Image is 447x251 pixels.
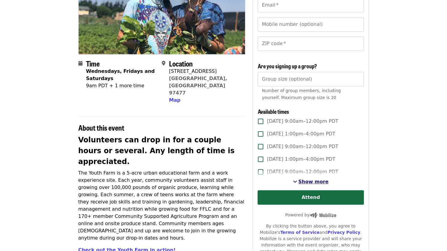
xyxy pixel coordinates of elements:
button: Attend [258,190,364,205]
span: Map [169,97,180,103]
i: map-marker-alt icon [162,60,165,66]
span: [DATE] 9:00am–12:00pm PDT [267,168,338,175]
a: Terms of Service [280,230,319,235]
span: Available times [258,107,289,115]
span: Powered by [285,212,336,217]
i: calendar icon [78,60,83,66]
a: Privacy Policy [327,230,360,235]
span: Time [86,58,100,69]
span: Show more [298,179,329,184]
button: See more timeslots [293,178,329,185]
a: [GEOGRAPHIC_DATA], [GEOGRAPHIC_DATA] 97477 [169,76,227,96]
button: Map [169,97,180,104]
p: The Youth Farm is a 5-acre urban educational farm and a work experience site. Each year, communit... [78,169,246,242]
span: [DATE] 1:00pm–4:00pm PDT [267,156,335,163]
input: ZIP code [258,36,364,51]
span: [DATE] 9:00am–12:00pm PDT [267,143,338,150]
span: Are you signing up a group? [258,62,317,70]
span: Location [169,58,193,69]
h2: Volunteers can drop in for a couple hours or several. Any length of time is appreciated. [78,135,246,167]
span: [DATE] 1:00pm–4:00pm PDT [267,130,335,138]
span: [DATE] 9:00am–12:00pm PDT [267,118,338,125]
input: [object Object] [258,72,364,86]
span: About this event [78,122,124,133]
img: Powered by Mobilize [310,212,336,218]
div: 9am PDT + 1 more time [86,82,157,89]
div: [STREET_ADDRESS] [169,68,240,75]
strong: Wednesdays, Fridays and Saturdays [86,68,155,81]
input: Mobile number (optional) [258,17,364,32]
span: Number of group members, including yourself. Maximum group size is 20 [262,88,341,100]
